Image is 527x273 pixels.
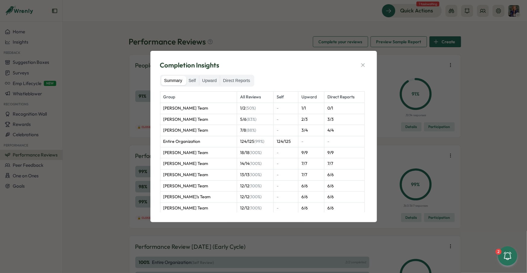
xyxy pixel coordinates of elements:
th: Direct Reports [324,92,365,103]
span: Completion Insights [160,61,220,70]
td: - [274,103,298,114]
span: (100%) [249,172,262,177]
td: [PERSON_NAME] Team [160,103,237,114]
td: 1 / 1 [298,103,324,114]
td: 6 / 6 [324,169,365,181]
span: (100%) [249,161,262,166]
td: 124 / 125 [274,136,298,147]
td: 6 / 6 [298,203,324,214]
span: (88%) [246,127,256,133]
td: [PERSON_NAME]'s Team [160,192,237,203]
label: Summary [161,76,185,86]
td: 6 / 6 [324,192,365,203]
span: (99%) [254,139,264,144]
td: 2 / 3 [298,114,324,125]
th: Group [160,92,237,103]
div: 2 [496,249,502,255]
td: 12 / 12 [237,192,273,203]
td: - [274,147,298,158]
td: - [274,180,298,192]
span: (83%) [246,117,256,122]
td: [PERSON_NAME] Team [160,158,237,169]
td: - [274,125,298,136]
td: 0 / 1 [324,103,365,114]
label: Direct Reports [220,76,253,86]
td: 7 / 7 [298,158,324,169]
td: - [274,203,298,214]
td: 6 / 6 [298,180,324,192]
td: [PERSON_NAME] Team [160,114,237,125]
td: [PERSON_NAME] Team [160,169,237,181]
td: 7 / 7 [324,158,365,169]
span: (100%) [249,183,262,189]
th: Upward [298,92,324,103]
td: - [298,136,324,147]
td: 14 / 14 [237,158,273,169]
td: 4 / 4 [324,125,365,136]
td: 5 / 6 [237,114,273,125]
td: - [274,169,298,181]
td: - [274,192,298,203]
span: (50%) [246,105,256,111]
td: 12 / 12 [237,180,273,192]
td: - [274,158,298,169]
span: (100%) [249,150,262,155]
td: 12 / 12 [237,203,273,214]
td: 6 / 6 [298,192,324,203]
th: Self [274,92,298,103]
td: 124 / 125 [237,136,273,147]
td: 3 / 4 [298,125,324,136]
td: [PERSON_NAME] Team [160,125,237,136]
td: 1 / 2 [237,103,273,114]
td: Entire Organization [160,136,237,147]
label: Upward [199,76,220,86]
td: 9 / 9 [324,147,365,158]
td: [PERSON_NAME] Team [160,203,237,214]
td: 7 / 7 [298,169,324,181]
span: (100%) [249,205,262,211]
td: 6 / 6 [324,180,365,192]
td: - [324,136,365,147]
label: Self [185,76,199,86]
span: (100%) [249,194,262,199]
td: 13 / 13 [237,169,273,181]
td: 18 / 18 [237,147,273,158]
td: 3 / 3 [324,114,365,125]
td: 7 / 8 [237,125,273,136]
td: [PERSON_NAME] Team [160,180,237,192]
button: 2 [498,246,517,266]
td: 9 / 9 [298,147,324,158]
th: All Reviews [237,92,273,103]
td: [PERSON_NAME] Team [160,147,237,158]
td: - [274,114,298,125]
td: 6 / 6 [324,203,365,214]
